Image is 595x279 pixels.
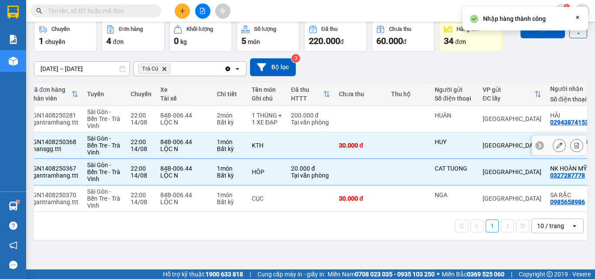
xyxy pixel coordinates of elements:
svg: open [234,65,241,72]
div: Đơn hàng [119,26,143,32]
span: Gửi: [7,8,21,17]
div: 84B-006.44 [160,192,208,198]
span: kg [180,38,187,45]
div: Đã thu [321,26,338,32]
div: HTTT [291,95,323,102]
button: Bộ lọc [250,58,296,76]
span: 34 [444,36,453,46]
div: 200.000 đ [291,112,330,119]
span: 220.000 [309,36,340,46]
div: 22:00 [131,112,152,119]
img: logo-vxr [7,6,19,19]
span: Trà Cú [142,65,158,72]
div: 14/08 [131,172,152,179]
div: KTH [252,142,282,149]
span: đơn [113,38,124,45]
div: [GEOGRAPHIC_DATA] [483,115,541,122]
div: 20.000 đ [291,165,330,172]
div: phansgg.ttt [29,145,78,152]
div: 0377695209 [57,37,145,50]
svg: Clear all [224,65,231,72]
div: Bất kỳ [217,198,243,205]
span: 1 [565,4,568,10]
span: món [248,38,260,45]
div: ĐC lấy [483,95,534,102]
div: Chi tiết [217,91,243,97]
span: Nhận: [57,7,78,17]
button: Chuyến1chuyến [34,20,97,52]
div: Chuyến [51,26,70,32]
div: [GEOGRAPHIC_DATA] [483,195,541,202]
div: Tại văn phòng [291,119,330,126]
div: Nhập hàng thành công [483,14,546,24]
div: Tại văn phòng [291,172,330,179]
div: 1 THÙNG + 1 XE ĐẠP [252,112,282,126]
div: ngantramhang.ttt [29,119,78,126]
span: file-add [199,8,206,14]
div: [GEOGRAPHIC_DATA] [483,168,541,175]
div: 22:00 [131,165,152,172]
div: Tuyến [87,91,122,97]
span: 5 [241,36,246,46]
button: plus [175,3,190,19]
div: Bất kỳ [217,145,243,152]
div: 14/08 [131,145,152,152]
span: Miền Nam [328,269,435,279]
span: đ [340,38,344,45]
div: Chuyến [131,91,152,97]
img: solution-icon [9,35,18,44]
div: HUY [435,138,474,145]
div: LỘC N [160,172,208,179]
button: file-add [195,3,210,19]
th: Toggle SortBy [25,83,83,106]
span: copyright [547,271,553,277]
button: aim [215,3,230,19]
span: aim [220,8,226,14]
div: HÔP [252,168,282,175]
div: 14/08 [131,198,152,205]
div: Nhân viên [29,95,71,102]
span: Sài Gòn - Bến Tre - Trà Vinh [87,161,120,182]
span: tracu.ttt [517,5,555,16]
span: 4 [106,36,111,46]
button: caret-down [575,3,590,19]
div: NGA [435,192,474,198]
div: SGN1408250368 [29,138,78,145]
span: Trà Cú, close by backspace [138,64,171,74]
div: SGN1408250370 [29,192,78,198]
div: Mã đơn hàng [29,86,71,93]
div: Ghi chú [252,95,282,102]
span: search [36,8,42,14]
input: Select a date range. [34,62,129,76]
button: 1 [486,219,499,232]
div: 30.000 đ [339,195,382,202]
div: 1 món [217,165,243,172]
div: Bất kỳ [217,172,243,179]
div: [GEOGRAPHIC_DATA] [57,7,145,27]
div: Chưa thu [389,26,411,32]
span: chuyến [45,38,65,45]
span: ⚪️ [437,272,439,276]
div: Khối lượng [186,26,213,32]
div: Hàng tồn [456,26,479,32]
sup: 1 [564,4,570,10]
span: | [250,269,251,279]
span: 0 [174,36,179,46]
span: Miền Bắc [442,269,504,279]
svg: Close [574,14,581,21]
input: Tìm tên, số ĐT hoặc mã đơn [48,6,151,16]
input: Selected Trà Cú. [172,64,173,73]
div: SGN1408250281 [29,112,78,119]
svg: Delete [162,66,167,71]
img: warehouse-icon [9,57,18,66]
div: [GEOGRAPHIC_DATA] [483,142,541,149]
div: 10 / trang [537,222,564,230]
div: Số điện thoại [435,95,474,102]
div: SGN1408250367 [29,165,78,172]
div: 0327287778 [550,172,585,179]
span: Sài Gòn - Bến Tre - Trà Vinh [87,188,120,209]
span: đơn [455,38,466,45]
div: Bất kỳ [217,119,243,126]
th: Toggle SortBy [478,83,546,106]
div: 1 món [217,138,243,145]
